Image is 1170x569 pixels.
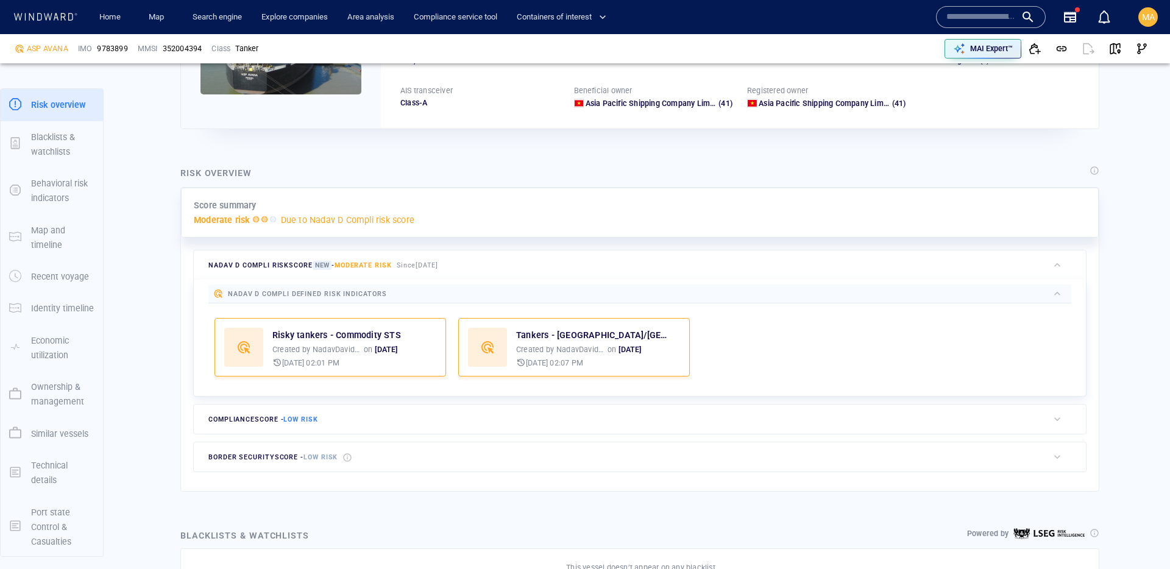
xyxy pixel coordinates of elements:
span: m [594,55,601,65]
p: Blacklists & watchlists [31,130,94,160]
p: [DATE] [619,344,641,355]
p: Score summary [194,198,257,213]
button: Map [139,7,178,28]
button: Home [90,7,129,28]
button: Map and timeline [1,214,103,261]
a: Map [144,7,173,28]
button: Similar vessels [1,418,103,450]
p: Beneficial owner [574,85,633,96]
a: Explore companies [257,7,333,28]
button: Blacklists & watchlists [1,121,103,168]
span: compliance score - [208,415,318,423]
a: Recent voyage [1,270,103,282]
button: Ownership & management [1,371,103,418]
p: NadavDavidson2 [313,344,361,355]
span: 55 [585,55,594,65]
button: MAI Expert™ [945,39,1021,58]
a: Risky tankers - Commodity STS [272,328,401,342]
button: Recent voyage [1,261,103,292]
a: Tankers - [GEOGRAPHIC_DATA]/[GEOGRAPHIC_DATA]/[GEOGRAPHIC_DATA] Affiliated [516,328,668,342]
span: Containers of interest [517,10,606,24]
div: Tanker [235,43,258,54]
p: IMO [78,43,93,54]
p: Economic utilization [31,333,94,363]
p: MMSI [138,43,158,54]
p: Created by on [272,344,398,355]
div: Nadav D Compli defined risk: moderate risk [15,44,24,54]
a: Risk overview [1,99,103,110]
span: Nadav D Compli risk score - [208,261,392,270]
p: Due to Nadav D Compli risk score [281,213,414,227]
a: Asia Pacific Shipping Company Limited (41) [759,98,906,109]
p: Port state Control & Casualties [31,505,94,550]
a: Search engine [188,7,247,28]
div: ASP AVANA [27,43,68,54]
button: MA [1136,5,1160,29]
button: Risk overview [1,89,103,121]
a: Technical details [1,466,103,478]
p: [DATE] 02:07 PM [526,358,583,369]
button: Technical details [1,450,103,497]
p: Created by on [516,344,642,355]
button: Add to vessel list [1021,35,1048,62]
span: Nadav D Compli defined risk indicators [228,290,387,298]
span: Low risk [303,453,338,461]
button: Identity timeline [1,292,103,324]
p: Ownership & management [31,380,94,409]
a: Area analysis [342,7,399,28]
p: Risk overview [31,97,86,112]
button: Port state Control & Casualties [1,497,103,558]
a: Behavioral risk indicators [1,185,103,196]
p: [DATE] 02:01 PM [282,358,339,369]
span: Class-A [400,98,427,107]
p: Registered owner [747,85,808,96]
span: Moderate risk [335,261,392,269]
span: MA [1142,12,1155,22]
a: Similar vessels [1,427,103,439]
p: Moderate risk [194,213,250,227]
p: Recent voyage [31,269,89,284]
span: 9783899 [97,43,127,54]
p: MAI Expert™ [970,43,1013,54]
div: Tankers - US/UK/IL Affiliated [516,328,668,342]
p: NadavDavidson2 [556,344,605,355]
span: Asia Pacific Shipping Company Limited [759,99,896,108]
button: Economic utilization [1,325,103,372]
p: Map and timeline [31,223,94,253]
a: Blacklists & watchlists [1,138,103,149]
a: Ownership & management [1,388,103,400]
a: Identity timeline [1,302,103,314]
a: Compliance service tool [409,7,502,28]
span: border security score - [208,453,338,461]
a: Map and timeline [1,231,103,242]
button: Get link [1048,35,1075,62]
p: Class [211,43,230,54]
iframe: Chat [1118,514,1161,560]
p: Technical details [31,458,94,488]
p: Similar vessels [31,426,88,441]
button: Containers of interest [512,7,617,28]
p: AIS transceiver [400,85,453,96]
span: Asia Pacific Shipping Company Limited [586,99,723,108]
a: Port state Control & Casualties [1,520,103,532]
span: Low risk [283,415,317,423]
a: Asia Pacific Shipping Company Limited (41) [586,98,732,109]
p: [DATE] [375,344,397,355]
span: (41) [717,98,732,109]
a: Home [94,7,126,28]
p: Behavioral risk indicators [31,176,94,206]
div: Blacklists & watchlists [178,526,311,545]
button: View on map [1102,35,1129,62]
span: (41) [890,98,906,109]
button: Visual Link Analysis [1129,35,1155,62]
